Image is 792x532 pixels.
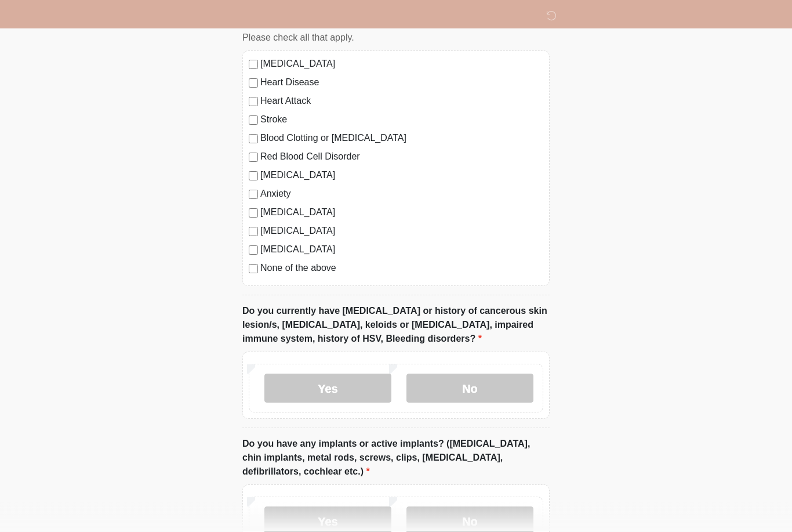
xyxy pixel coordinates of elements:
[249,172,258,181] input: [MEDICAL_DATA]
[249,209,258,218] input: [MEDICAL_DATA]
[260,132,543,146] label: Blood Clotting or [MEDICAL_DATA]
[242,31,550,45] div: Please check all that apply.
[249,153,258,162] input: Red Blood Cell Disorder
[249,135,258,144] input: Blood Clotting or [MEDICAL_DATA]
[242,437,550,479] label: Do you have any implants or active implants? ([MEDICAL_DATA], chin implants, metal rods, screws, ...
[260,262,543,276] label: None of the above
[260,243,543,257] label: [MEDICAL_DATA]
[260,187,543,201] label: Anxiety
[260,169,543,183] label: [MEDICAL_DATA]
[249,190,258,200] input: Anxiety
[249,265,258,274] input: None of the above
[260,206,543,220] label: [MEDICAL_DATA]
[249,246,258,255] input: [MEDICAL_DATA]
[249,60,258,70] input: [MEDICAL_DATA]
[249,97,258,107] input: Heart Attack
[249,79,258,88] input: Heart Disease
[260,150,543,164] label: Red Blood Cell Disorder
[260,76,543,90] label: Heart Disease
[260,57,543,71] label: [MEDICAL_DATA]
[260,113,543,127] label: Stroke
[231,9,246,23] img: DM Wellness & Aesthetics Logo
[260,225,543,238] label: [MEDICAL_DATA]
[249,116,258,125] input: Stroke
[260,95,543,108] label: Heart Attack
[249,227,258,237] input: [MEDICAL_DATA]
[264,374,391,403] label: Yes
[242,305,550,346] label: Do you currently have [MEDICAL_DATA] or history of cancerous skin lesion/s, [MEDICAL_DATA], keloi...
[406,374,533,403] label: No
